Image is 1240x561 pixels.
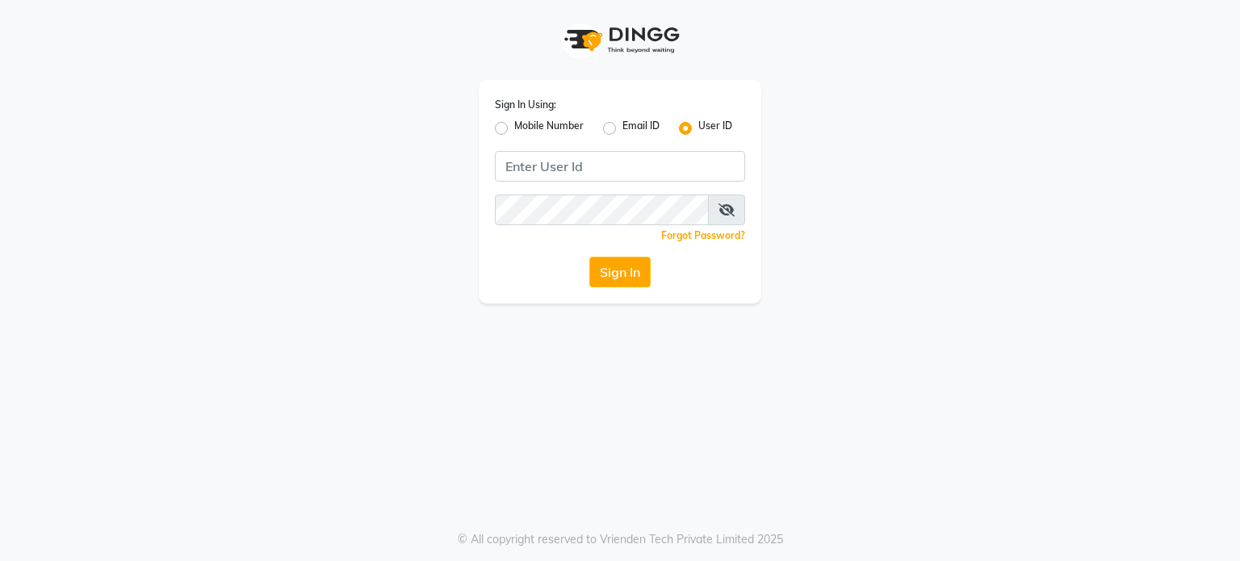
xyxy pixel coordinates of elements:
[555,16,685,64] img: logo1.svg
[622,119,660,138] label: Email ID
[661,229,745,241] a: Forgot Password?
[698,119,732,138] label: User ID
[589,257,651,287] button: Sign In
[495,151,745,182] input: Username
[495,98,556,112] label: Sign In Using:
[495,195,709,225] input: Username
[514,119,584,138] label: Mobile Number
